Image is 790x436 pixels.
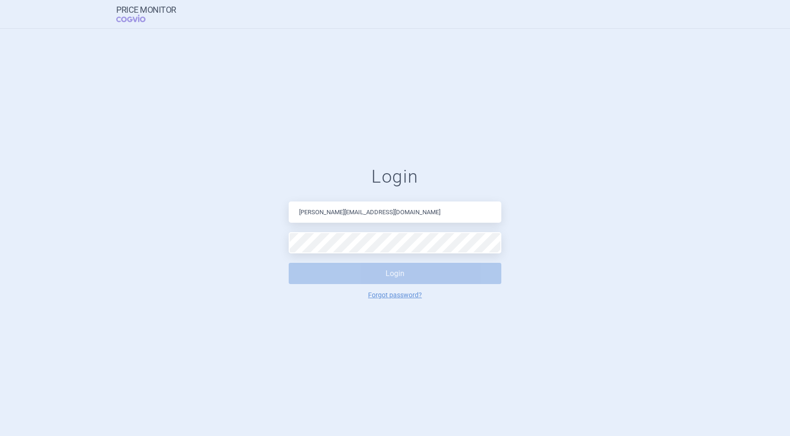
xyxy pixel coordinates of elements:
span: COGVIO [116,15,159,22]
h1: Login [289,166,501,188]
a: Price MonitorCOGVIO [116,5,176,23]
strong: Price Monitor [116,5,176,15]
a: Forgot password? [368,292,422,298]
button: Login [289,263,501,284]
input: Email [289,201,501,223]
